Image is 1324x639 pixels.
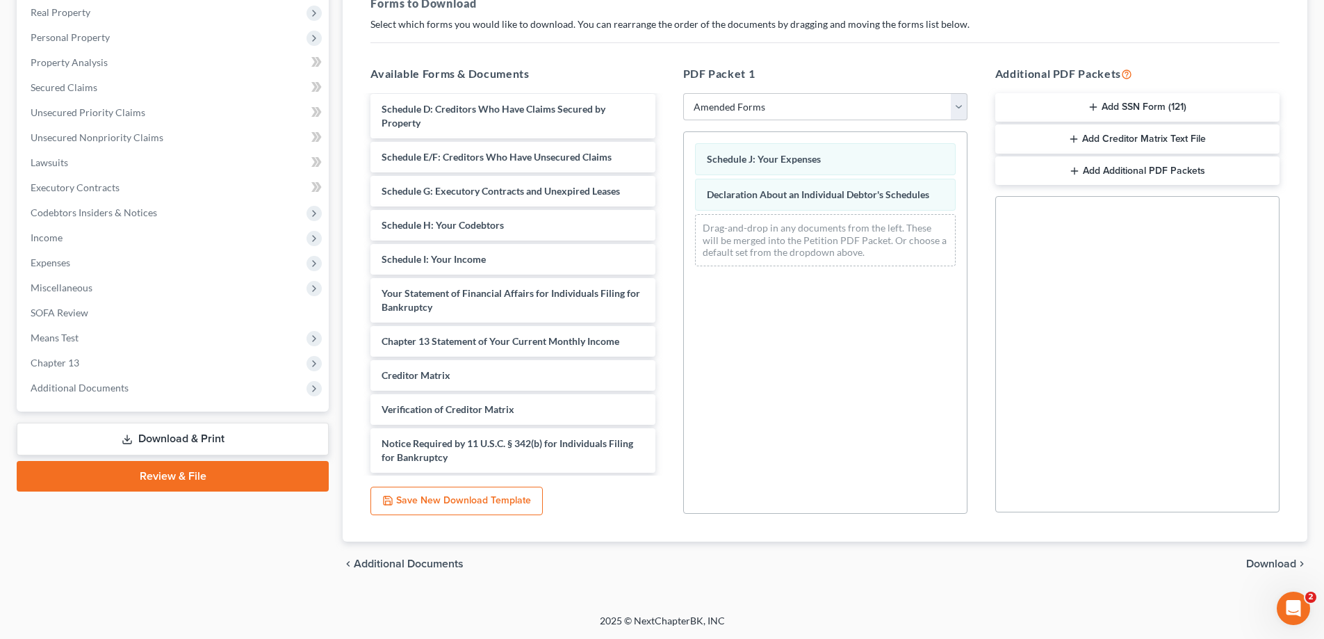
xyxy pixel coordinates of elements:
span: Verification of Creditor Matrix [382,403,514,415]
span: Declaration About an Individual Debtor's Schedules [707,188,929,200]
span: Unsecured Priority Claims [31,106,145,118]
a: Lawsuits [19,150,329,175]
h5: Additional PDF Packets [995,65,1280,82]
a: Download & Print [17,423,329,455]
span: Schedule H: Your Codebtors [382,219,504,231]
span: Miscellaneous [31,282,92,293]
a: Unsecured Nonpriority Claims [19,125,329,150]
a: chevron_left Additional Documents [343,558,464,569]
span: Additional Documents [354,558,464,569]
span: Additional Documents [31,382,129,394]
a: Secured Claims [19,75,329,100]
iframe: Intercom live chat [1277,592,1310,625]
i: chevron_right [1296,558,1307,569]
a: Executory Contracts [19,175,329,200]
button: Add Creditor Matrix Text File [995,124,1280,154]
span: Unsecured Nonpriority Claims [31,131,163,143]
span: Secured Claims [31,81,97,93]
button: Add SSN Form (121) [995,93,1280,122]
a: Unsecured Priority Claims [19,100,329,125]
span: Schedule D: Creditors Who Have Claims Secured by Property [382,103,605,129]
div: Drag-and-drop in any documents from the left. These will be merged into the Petition PDF Packet. ... [695,214,956,266]
span: Schedule G: Executory Contracts and Unexpired Leases [382,185,620,197]
span: Creditor Matrix [382,369,450,381]
span: Lawsuits [31,156,68,168]
span: Property Analysis [31,56,108,68]
span: Chapter 13 Statement of Your Current Monthly Income [382,335,619,347]
span: Real Property [31,6,90,18]
span: Schedule J: Your Expenses [707,153,821,165]
h5: PDF Packet 1 [683,65,967,82]
a: Review & File [17,461,329,492]
div: 2025 © NextChapterBK, INC [266,614,1059,639]
h5: Available Forms & Documents [370,65,655,82]
span: Notice Required by 11 U.S.C. § 342(b) for Individuals Filing for Bankruptcy [382,437,633,463]
button: Save New Download Template [370,487,543,516]
span: 2 [1305,592,1316,603]
span: Chapter 13 [31,357,79,369]
p: Select which forms you would like to download. You can rearrange the order of the documents by dr... [370,17,1280,31]
span: Schedule I: Your Income [382,253,486,265]
span: Codebtors Insiders & Notices [31,207,157,218]
span: Your Statement of Financial Affairs for Individuals Filing for Bankruptcy [382,287,640,313]
span: Download [1246,558,1296,569]
a: SOFA Review [19,300,329,325]
span: Expenses [31,257,70,268]
a: Property Analysis [19,50,329,75]
span: Income [31,232,63,243]
span: Executory Contracts [31,181,120,193]
button: Download chevron_right [1246,558,1307,569]
button: Add Additional PDF Packets [995,156,1280,186]
span: Personal Property [31,31,110,43]
span: SOFA Review [31,307,88,318]
span: Means Test [31,332,79,343]
i: chevron_left [343,558,354,569]
span: Schedule E/F: Creditors Who Have Unsecured Claims [382,151,612,163]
